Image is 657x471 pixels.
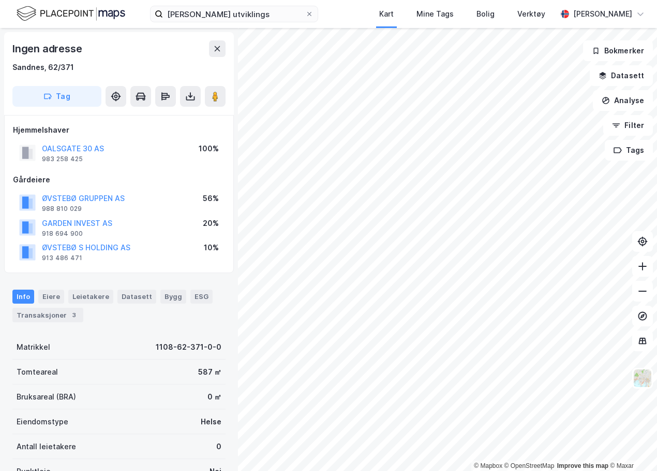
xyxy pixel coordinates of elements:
div: Eiere [38,290,64,303]
div: 1108-62-371-0-0 [156,341,221,353]
img: Z [633,368,652,388]
div: Sandnes, 62/371 [12,61,74,74]
div: 10% [204,241,219,254]
button: Bokmerker [583,40,653,61]
div: Tomteareal [17,366,58,378]
div: Bygg [160,290,186,303]
button: Tag [12,86,101,107]
div: 983 258 425 [42,155,83,163]
div: Transaksjoner [12,308,83,322]
div: Gårdeiere [13,174,225,186]
div: Matrikkel [17,341,50,353]
div: Bolig [476,8,495,20]
div: Bruksareal (BRA) [17,391,76,403]
div: 20% [203,217,219,230]
div: [PERSON_NAME] [573,8,632,20]
div: Kontrollprogram for chat [605,421,657,471]
button: Datasett [590,65,653,86]
input: Søk på adresse, matrikkel, gårdeiere, leietakere eller personer [163,6,305,22]
div: Hjemmelshaver [13,124,225,136]
div: Antall leietakere [17,440,76,453]
button: Filter [603,115,653,136]
button: Analyse [593,90,653,111]
div: Kart [379,8,394,20]
div: 0 [216,440,221,453]
div: Helse [201,416,221,428]
div: 988 810 029 [42,205,82,213]
div: Ingen adresse [12,40,84,57]
a: Mapbox [474,462,502,469]
div: Datasett [117,290,156,303]
div: Verktøy [517,8,545,20]
img: logo.f888ab2527a4732fd821a326f86c7f29.svg [17,5,125,23]
div: 918 694 900 [42,230,83,238]
iframe: Chat Widget [605,421,657,471]
div: Mine Tags [416,8,454,20]
a: OpenStreetMap [504,462,555,469]
div: ESG [190,290,213,303]
div: 3 [69,310,79,320]
div: 587 ㎡ [198,366,221,378]
div: 56% [203,192,219,205]
div: 913 486 471 [42,254,82,262]
div: Eiendomstype [17,416,68,428]
a: Improve this map [557,462,608,469]
button: Tags [605,140,653,161]
div: Leietakere [68,290,113,303]
div: Info [12,290,34,303]
div: 0 ㎡ [207,391,221,403]
div: 100% [199,142,219,155]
